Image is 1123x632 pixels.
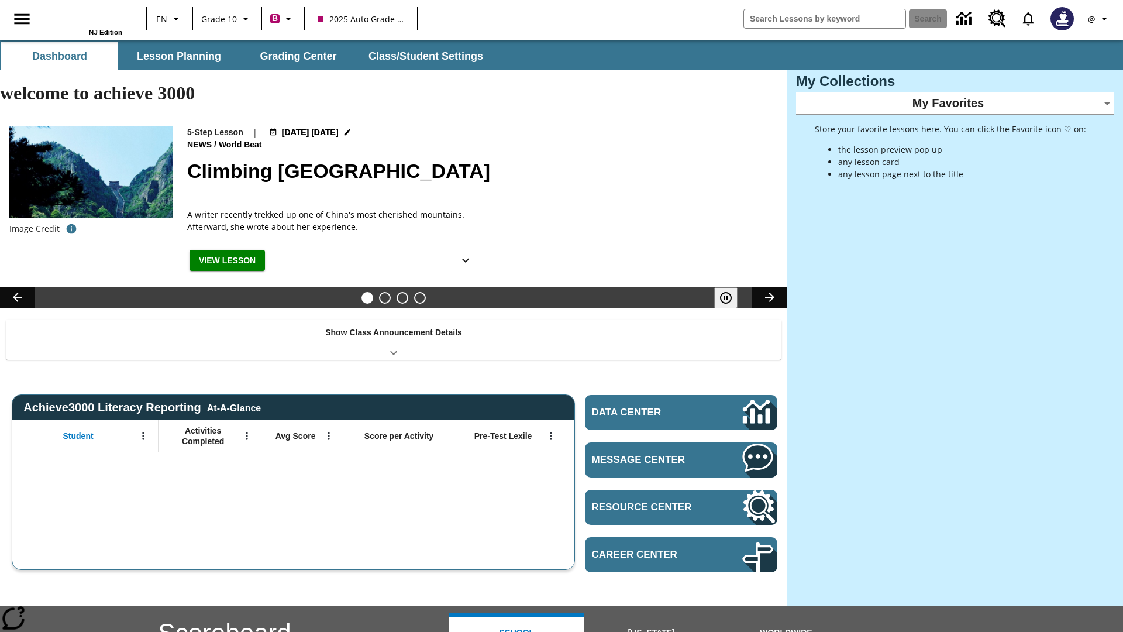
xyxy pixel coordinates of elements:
span: Grade 10 [201,13,237,25]
button: Slide 1 Climbing Mount Tai [361,292,373,304]
span: Resource Center [592,502,707,513]
button: Lesson Planning [120,42,237,70]
button: Open Menu [238,427,256,445]
a: Data Center [585,395,777,430]
span: Achieve3000 Literacy Reporting [23,401,261,414]
span: @ [1088,13,1096,25]
a: Resource Center, Will open in new tab [585,490,777,525]
button: Show Details [454,250,477,272]
span: Score per Activity [364,431,434,441]
span: Career Center [592,549,707,561]
h3: My Collections [796,73,1114,90]
li: any lesson card [838,156,1086,168]
button: Open Menu [542,427,560,445]
button: Language: EN, Select a language [151,8,188,29]
span: B [272,11,278,26]
span: NJ Edition [89,29,122,36]
span: [DATE] [DATE] [282,126,339,139]
span: 2025 Auto Grade 10 [318,13,404,25]
button: Open Menu [320,427,337,445]
button: Boost Class color is violet red. Change class color [266,8,300,29]
li: any lesson page next to the title [838,168,1086,180]
button: Open side menu [5,2,39,36]
div: A writer recently trekked up one of China's most cherished mountains. Afterward, she wrote about ... [187,208,480,233]
a: Career Center [585,537,777,572]
p: Store your favorite lessons here. You can click the Favorite icon ♡ on: [815,123,1086,135]
span: / [214,140,216,149]
button: Class/Student Settings [359,42,492,70]
button: Select a new avatar [1043,4,1081,34]
img: 6000 stone steps to climb Mount Tai in Chinese countryside [9,126,173,219]
button: Jul 22 - Jun 30 Choose Dates [267,126,354,139]
button: Slide 4 Career Lesson [414,292,426,304]
li: the lesson preview pop up [838,143,1086,156]
div: Home [46,4,122,36]
a: Home [46,5,122,29]
p: Image Credit [9,223,60,235]
span: Avg Score [275,431,316,441]
h2: Climbing Mount Tai [187,156,773,186]
img: Avatar [1050,7,1074,30]
a: Data Center [949,3,981,35]
button: Dashboard [1,42,118,70]
p: Show Class Announcement Details [325,327,462,339]
span: Activities Completed [164,425,242,446]
span: | [253,126,257,139]
span: Message Center [592,454,707,466]
div: Pause [714,287,749,308]
div: At-A-Glance [207,401,261,414]
button: Grade: Grade 10, Select a grade [197,8,257,29]
button: Grading Center [240,42,357,70]
button: Profile/Settings [1081,8,1118,29]
button: Open Menu [135,427,152,445]
button: Pause [714,287,738,308]
a: Message Center [585,442,777,478]
span: News [187,139,214,152]
button: Lesson carousel, Next [752,287,787,308]
span: EN [156,13,167,25]
span: Pre-Test Lexile [474,431,532,441]
span: Data Center [592,407,702,418]
button: Credit for photo and all related images: Public Domain/Charlie Fong [60,218,83,239]
span: World Beat [219,139,264,152]
a: Notifications [1013,4,1043,34]
button: View Lesson [190,250,265,272]
button: Slide 3 Pre-release lesson [397,292,408,304]
a: Resource Center, Will open in new tab [981,3,1013,35]
div: Show Class Announcement Details [6,320,781,360]
div: My Favorites [796,92,1114,115]
button: Slide 2 Defining Our Government's Purpose [379,292,391,304]
span: Student [63,431,94,441]
p: 5-Step Lesson [187,126,243,139]
input: search field [744,9,905,28]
